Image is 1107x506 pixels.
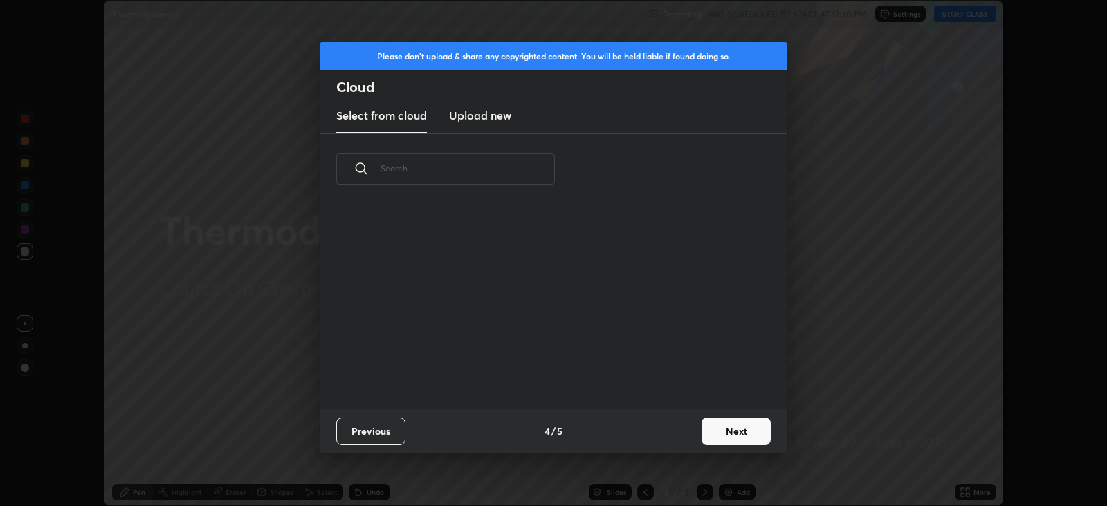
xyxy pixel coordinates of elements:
button: Previous [336,418,405,445]
h4: 5 [557,424,562,438]
h3: Select from cloud [336,107,427,124]
button: Next [702,418,771,445]
h4: 4 [545,424,550,438]
h3: Upload new [449,107,511,124]
input: Search [381,139,555,198]
h4: / [551,424,556,438]
div: Please don't upload & share any copyrighted content. You will be held liable if found doing so. [320,42,787,70]
h2: Cloud [336,78,787,96]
